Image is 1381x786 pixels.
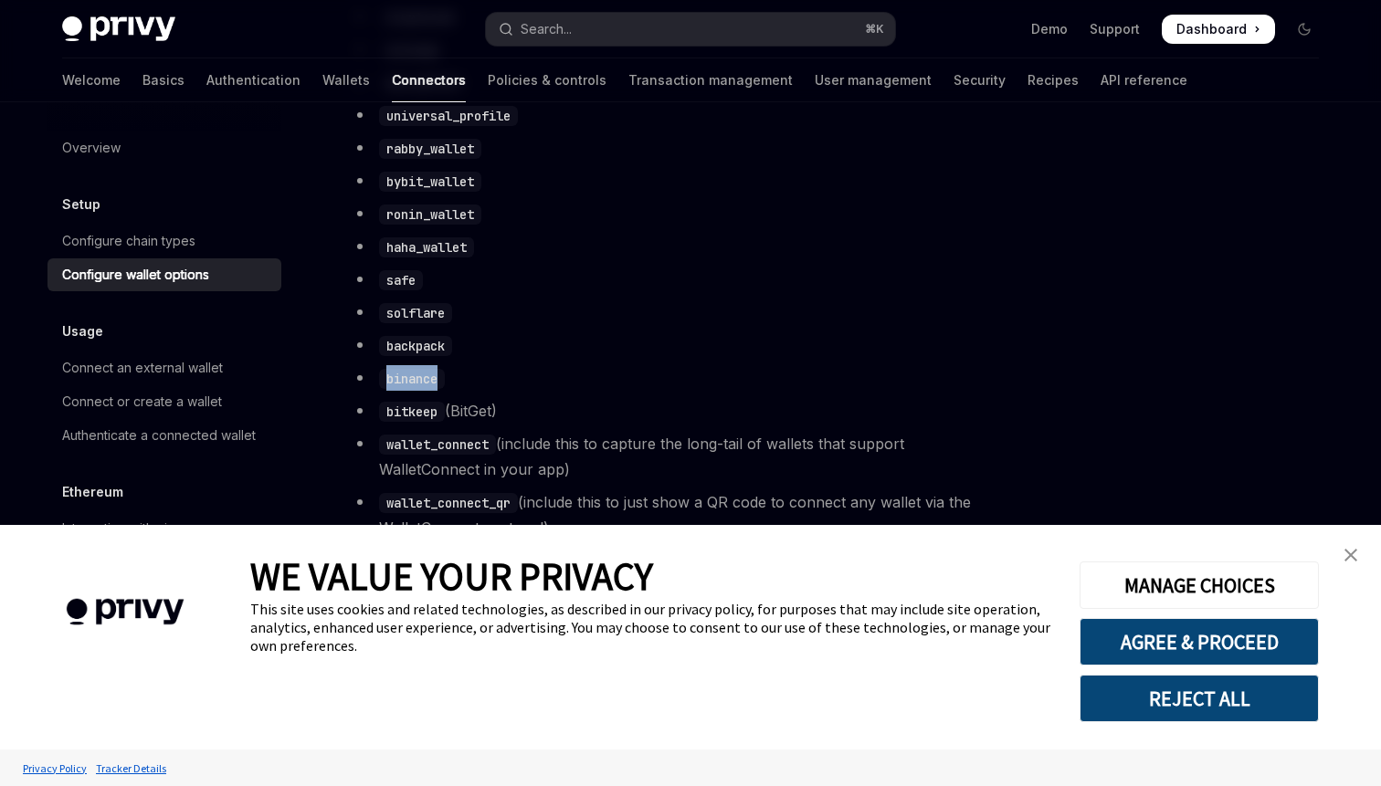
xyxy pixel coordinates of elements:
a: Configure chain types [47,225,281,257]
code: wallet_connect_qr [379,493,518,513]
code: rabby_wallet [379,139,481,159]
code: wallet_connect [379,435,496,455]
a: Overview [47,131,281,164]
img: close banner [1344,549,1357,561]
button: Toggle dark mode [1290,15,1319,44]
a: close banner [1333,537,1369,573]
a: Dashboard [1162,15,1275,44]
a: Security [954,58,1006,102]
a: Demo [1031,20,1068,38]
div: Connect an external wallet [62,357,223,379]
a: Connect an external wallet [47,351,281,384]
code: backpack [379,336,452,356]
a: Integrating with viem [47,512,281,545]
div: Configure chain types [62,230,195,252]
a: Connect or create a wallet [47,385,281,418]
a: Support [1090,20,1140,38]
a: Connectors [392,58,466,102]
code: universal_profile [379,106,518,126]
li: (include this to capture the long-tail of wallets that support WalletConnect in your app) [350,431,1008,482]
div: Search... [521,18,572,40]
button: Open search [486,13,895,46]
a: Tracker Details [91,752,171,784]
a: Policies & controls [488,58,606,102]
a: API reference [1101,58,1187,102]
span: WE VALUE YOUR PRIVACY [250,552,653,600]
li: (include this to just show a QR code to connect any wallet via the WalletConnect protocol) [350,489,1008,540]
a: Transaction management [628,58,793,102]
h5: Usage [62,320,103,342]
code: ronin_wallet [379,204,481,225]
a: Authentication [206,58,300,102]
code: bybit_wallet [379,172,481,192]
a: Welcome [62,58,121,102]
code: haha_wallet [379,237,474,257]
button: AGREE & PROCEED [1080,618,1319,665]
a: Wallets [322,58,370,102]
a: User management [815,58,932,102]
a: Basics [142,58,184,102]
code: bitkeep [379,402,445,422]
div: Overview [62,137,121,159]
img: company logo [27,572,223,652]
button: REJECT ALL [1080,675,1319,722]
div: This site uses cookies and related technologies, as described in our privacy policy, for purposes... [250,600,1052,655]
li: (BitGet) [350,398,1008,424]
a: Recipes [1028,58,1079,102]
a: Privacy Policy [18,752,91,784]
span: ⌘ K [865,22,884,37]
code: binance [379,369,445,389]
span: Dashboard [1176,20,1247,38]
a: Authenticate a connected wallet [47,419,281,452]
div: Authenticate a connected wallet [62,424,256,446]
div: Integrating with viem [62,518,185,540]
code: safe [379,270,423,290]
div: Connect or create a wallet [62,391,222,413]
button: MANAGE CHOICES [1080,561,1319,609]
code: solflare [379,303,452,323]
div: Configure wallet options [62,264,209,286]
a: Configure wallet options [47,258,281,291]
h5: Ethereum [62,481,123,503]
h5: Setup [62,194,100,215]
img: dark logo [62,16,175,42]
